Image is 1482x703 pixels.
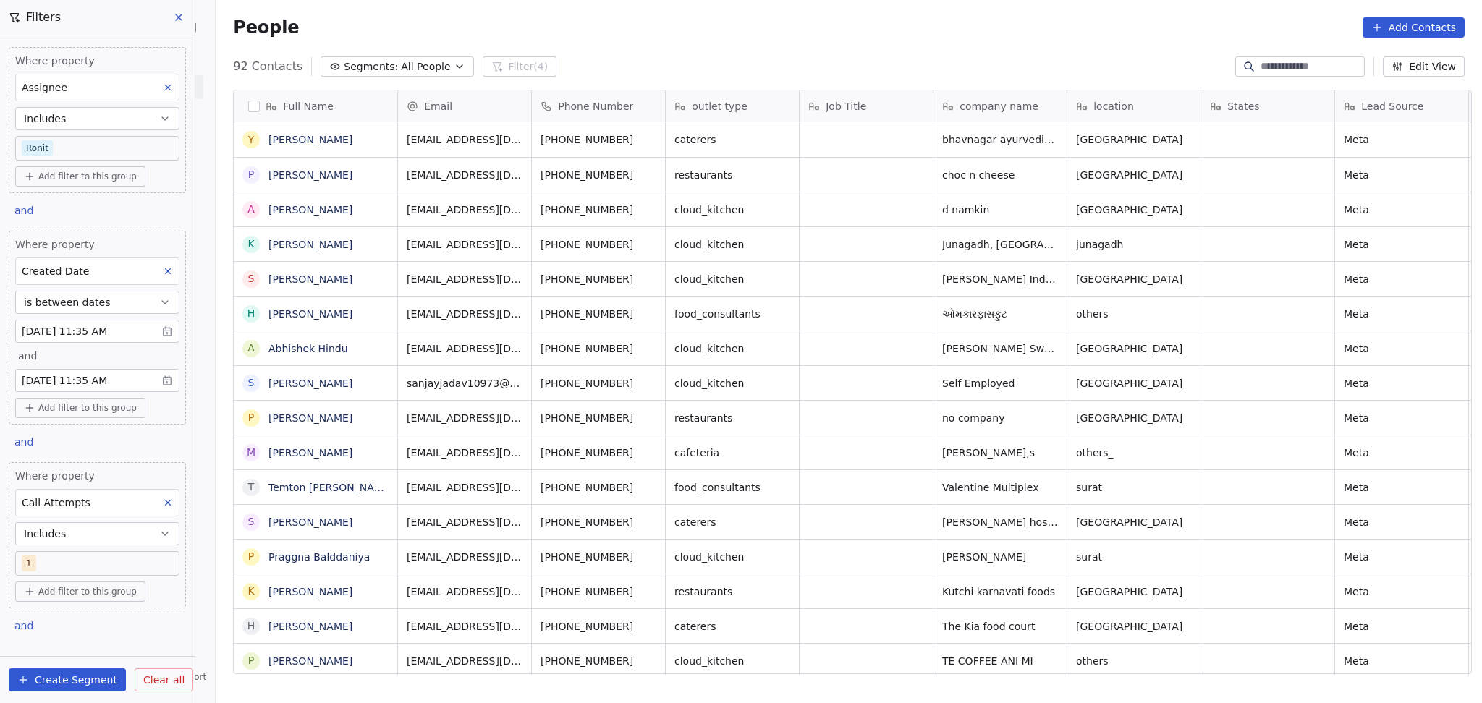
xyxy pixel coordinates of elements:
div: P [248,549,254,564]
span: [PHONE_NUMBER] [541,341,656,356]
span: Meta [1344,203,1460,217]
span: [EMAIL_ADDRESS][DOMAIN_NAME] [407,341,522,356]
span: cloud_kitchen [674,654,790,668]
a: [PERSON_NAME] [268,239,352,250]
span: Meta [1344,272,1460,286]
span: Meta [1344,584,1460,599]
span: [PHONE_NUMBER] [541,272,656,286]
span: Meta [1344,550,1460,564]
span: Meta [1344,237,1460,252]
span: [PHONE_NUMBER] [541,307,656,321]
iframe: Intercom live chat [1433,654,1468,689]
span: States [1227,99,1259,114]
span: [EMAIL_ADDRESS][DOMAIN_NAME] [407,132,522,147]
span: outlet type [692,99,748,114]
span: [PHONE_NUMBER] [541,515,656,529]
div: location [1067,90,1201,122]
div: Job Title [800,90,933,122]
span: [PERSON_NAME] hospitality [DOMAIN_NAME] [942,515,1058,529]
span: Self Employed [942,376,1058,391]
span: [PHONE_NUMBER] [541,411,656,425]
span: [PHONE_NUMBER] [541,168,656,182]
div: P [248,410,254,425]
span: [GEOGRAPHIC_DATA] [1076,341,1192,356]
span: junagadh [1076,237,1192,252]
button: Filter(4) [483,56,557,77]
div: company name [933,90,1067,122]
span: [GEOGRAPHIC_DATA] [1076,584,1192,599]
span: [PHONE_NUMBER] [541,376,656,391]
span: [GEOGRAPHIC_DATA] [1076,376,1192,391]
a: Praggna Balddaniya [268,551,370,563]
span: [EMAIL_ADDRESS][DOMAIN_NAME] [407,203,522,217]
span: People [233,17,299,38]
span: restaurants [674,411,790,425]
span: d namkin [942,203,1058,217]
span: Phone Number [558,99,633,114]
span: Valentine Multiplex [942,480,1058,495]
span: [PHONE_NUMBER] [541,237,656,252]
a: [PERSON_NAME] [268,412,352,424]
span: [EMAIL_ADDRESS][DOMAIN_NAME] [407,272,522,286]
span: [EMAIL_ADDRESS][DOMAIN_NAME] [407,411,522,425]
div: M [247,445,255,460]
span: [EMAIL_ADDRESS][DOMAIN_NAME] [407,654,522,668]
span: [GEOGRAPHIC_DATA] [1076,203,1192,217]
a: [PERSON_NAME] [268,378,352,389]
span: [EMAIL_ADDRESS][DOMAIN_NAME] [407,480,522,495]
div: Full Name [234,90,397,122]
div: H [247,306,255,321]
span: Job Title [826,99,866,114]
span: cloud_kitchen [674,550,790,564]
span: others_ [1076,446,1192,460]
span: cloud_kitchen [674,376,790,391]
span: [EMAIL_ADDRESS][DOMAIN_NAME] [407,446,522,460]
span: cafeteria [674,446,790,460]
span: bhavnagar ayurvedic & organic store [942,132,1058,147]
div: Phone Number [532,90,665,122]
span: [GEOGRAPHIC_DATA] [1076,168,1192,182]
span: Kutchi karnavati foods [942,584,1058,599]
span: Lead Source [1361,99,1423,114]
span: [EMAIL_ADDRESS][DOMAIN_NAME] [407,619,522,634]
a: [PERSON_NAME] [268,447,352,459]
span: [GEOGRAPHIC_DATA] [1076,515,1192,529]
span: 92 Contacts [233,58,302,75]
div: Lead Source [1335,90,1468,122]
span: choc n cheese [942,168,1058,182]
a: [PERSON_NAME] [268,655,352,667]
span: cloud_kitchen [674,341,790,356]
span: [EMAIL_ADDRESS][DOMAIN_NAME] [407,307,522,321]
span: surat [1076,480,1192,495]
span: Meta [1344,376,1460,391]
span: Meta [1344,132,1460,147]
span: location [1093,99,1134,114]
a: [PERSON_NAME] [268,308,352,320]
span: [PHONE_NUMBER] [541,619,656,634]
span: [PHONE_NUMBER] [541,203,656,217]
span: restaurants [674,584,790,599]
span: no company [942,411,1058,425]
span: [EMAIL_ADDRESS][DOMAIN_NAME] [407,550,522,564]
span: Meta [1344,480,1460,495]
span: food_consultants [674,307,790,321]
button: Edit View [1383,56,1465,77]
a: [PERSON_NAME] [268,169,352,181]
div: S [248,271,255,286]
button: Add Contacts [1363,17,1465,38]
a: [PERSON_NAME] [268,134,352,145]
span: The Kia food court [942,619,1058,634]
span: Meta [1344,411,1460,425]
span: surat [1076,550,1192,564]
span: caterers [674,619,790,634]
div: A [247,202,255,217]
span: [GEOGRAPHIC_DATA] [1076,411,1192,425]
div: outlet type [666,90,799,122]
div: States [1201,90,1334,122]
span: caterers [674,132,790,147]
span: [EMAIL_ADDRESS][DOMAIN_NAME] [407,237,522,252]
a: Temton [PERSON_NAME][GEOGRAPHIC_DATA] [268,482,499,493]
span: [PHONE_NUMBER] [541,446,656,460]
span: sanjayjadav10973@gmail.c [407,376,522,391]
span: restaurants [674,168,790,182]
